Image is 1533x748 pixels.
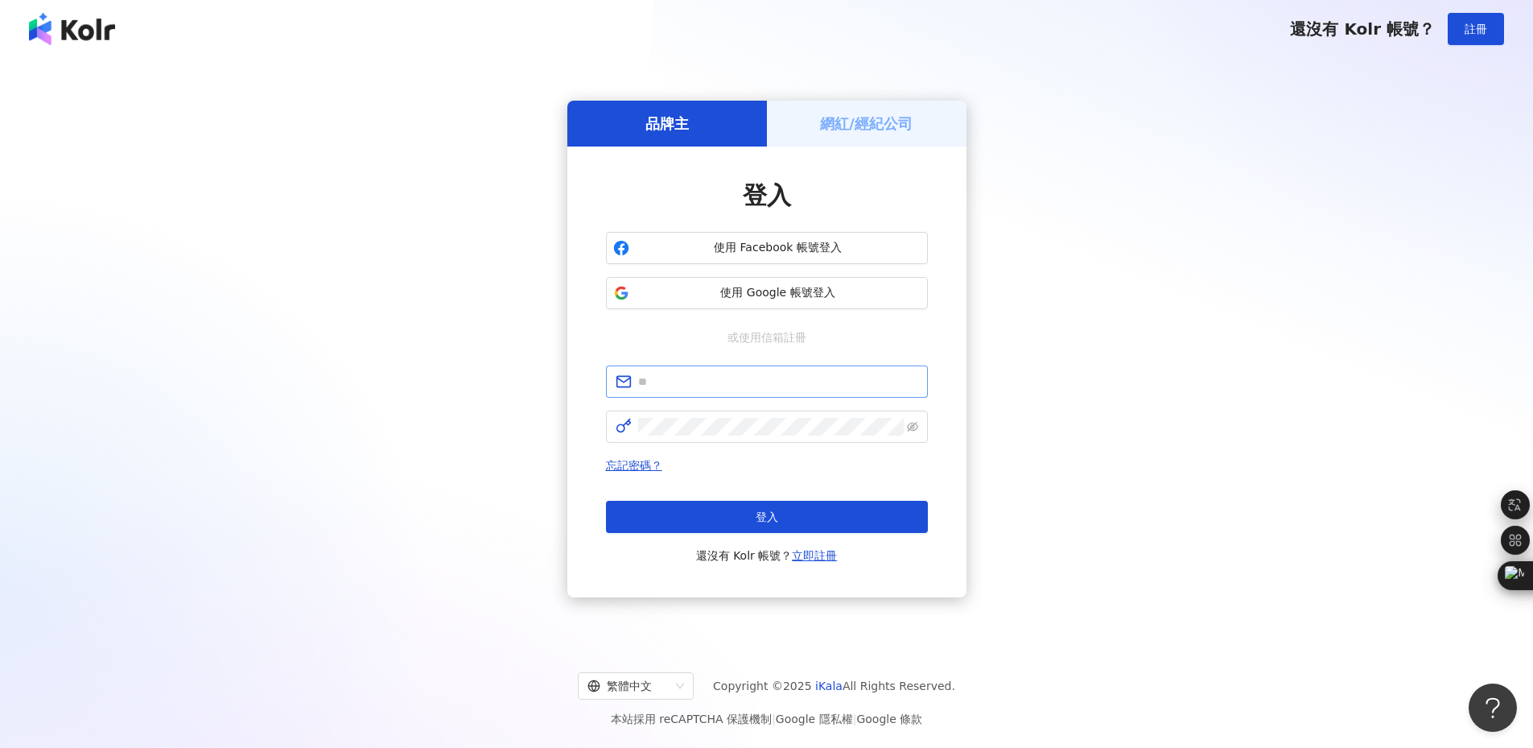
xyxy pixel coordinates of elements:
span: 或使用信箱註冊 [716,329,818,346]
button: 使用 Google 帳號登入 [606,277,928,309]
a: iKala [815,680,843,692]
button: 使用 Facebook 帳號登入 [606,232,928,264]
span: 使用 Google 帳號登入 [636,285,921,301]
span: | [853,713,857,725]
h5: 網紅/經紀公司 [820,114,913,134]
h5: 品牌主 [645,114,689,134]
img: logo [29,13,115,45]
span: 還沒有 Kolr 帳號？ [696,546,838,565]
span: 登入 [743,181,791,209]
a: Google 隱私權 [776,713,853,725]
span: 註冊 [1465,23,1487,35]
span: 登入 [756,510,778,523]
a: 忘記密碼？ [606,459,662,472]
span: Copyright © 2025 All Rights Reserved. [713,676,955,696]
a: 立即註冊 [792,549,837,562]
span: eye-invisible [907,421,918,432]
button: 登入 [606,501,928,533]
div: 繁體中文 [587,673,670,699]
span: 本站採用 reCAPTCHA 保護機制 [611,709,922,729]
iframe: Help Scout Beacon - Open [1469,684,1517,732]
button: 註冊 [1448,13,1504,45]
span: | [772,713,776,725]
a: Google 條款 [856,713,922,725]
span: 還沒有 Kolr 帳號？ [1290,19,1435,39]
span: 使用 Facebook 帳號登入 [636,240,921,256]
